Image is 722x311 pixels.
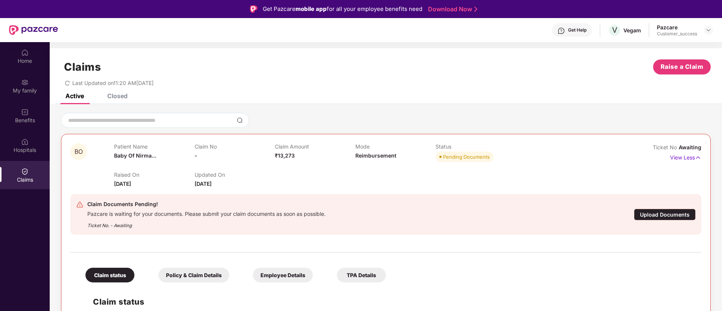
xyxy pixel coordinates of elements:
span: [DATE] [114,181,131,187]
img: Logo [250,5,257,13]
div: Pazcare is waiting for your documents. Please submit your claim documents as soon as possible. [87,209,326,217]
span: - [195,152,197,159]
img: svg+xml;base64,PHN2ZyBpZD0iSG9zcGl0YWxzIiB4bWxucz0iaHR0cDovL3d3dy53My5vcmcvMjAwMC9zdmciIHdpZHRoPS... [21,138,29,146]
span: Last Updated on 11:20 AM[DATE] [72,80,154,86]
strong: mobile app [296,5,327,12]
div: Employee Details [253,268,313,282]
div: Upload Documents [634,209,696,220]
div: Get Pazcare for all your employee benefits need [263,5,422,14]
div: Pending Documents [443,153,490,161]
h2: Claim status [93,296,694,308]
img: svg+xml;base64,PHN2ZyBpZD0iRHJvcGRvd24tMzJ4MzIiIHhtbG5zPSJodHRwOi8vd3d3LnczLm9yZy8yMDAwL3N2ZyIgd2... [705,27,711,33]
img: svg+xml;base64,PHN2ZyBpZD0iU2VhcmNoLTMyeDMyIiB4bWxucz0iaHR0cDovL3d3dy53My5vcmcvMjAwMC9zdmciIHdpZH... [237,117,243,123]
img: New Pazcare Logo [9,25,58,35]
span: redo [65,80,70,86]
span: Baby Of Nirma... [114,152,156,159]
button: Raise a Claim [653,59,711,74]
div: Ticket No. - Awaiting [87,217,326,229]
span: Raise a Claim [661,62,704,71]
span: BO [75,149,83,155]
img: Stroke [474,5,477,13]
div: TPA Details [337,268,386,282]
p: Claim No [195,143,275,150]
span: [DATE] [195,181,212,187]
div: Vegam [623,27,641,34]
span: V [612,26,617,35]
img: svg+xml;base64,PHN2ZyBpZD0iSG9tZSIgeG1sbnM9Imh0dHA6Ly93d3cudzMub3JnLzIwMDAvc3ZnIiB3aWR0aD0iMjAiIG... [21,49,29,56]
img: svg+xml;base64,PHN2ZyBpZD0iSGVscC0zMngzMiIgeG1sbnM9Imh0dHA6Ly93d3cudzMub3JnLzIwMDAvc3ZnIiB3aWR0aD... [557,27,565,35]
span: ₹13,273 [275,152,295,159]
a: Download Now [428,5,475,13]
p: Updated On [195,171,275,178]
span: Reimbursement [355,152,396,159]
img: svg+xml;base64,PHN2ZyB3aWR0aD0iMjAiIGhlaWdodD0iMjAiIHZpZXdCb3g9IjAgMCAyMCAyMCIgZmlsbD0ibm9uZSIgeG... [21,79,29,86]
img: svg+xml;base64,PHN2ZyB4bWxucz0iaHR0cDovL3d3dy53My5vcmcvMjAwMC9zdmciIHdpZHRoPSIyNCIgaGVpZ2h0PSIyNC... [76,201,84,208]
div: Customer_success [657,31,697,37]
p: Mode [355,143,436,150]
p: View Less [670,152,701,162]
p: Status [436,143,516,150]
div: Pazcare [657,24,697,31]
div: Get Help [568,27,586,33]
p: Claim Amount [275,143,355,150]
img: svg+xml;base64,PHN2ZyBpZD0iQ2xhaW0iIHhtbG5zPSJodHRwOi8vd3d3LnczLm9yZy8yMDAwL3N2ZyIgd2lkdGg9IjIwIi... [21,168,29,175]
span: Ticket No [653,144,679,150]
p: Patient Name [114,143,194,150]
img: svg+xml;base64,PHN2ZyBpZD0iQmVuZWZpdHMiIHhtbG5zPSJodHRwOi8vd3d3LnczLm9yZy8yMDAwL3N2ZyIgd2lkdGg9Ij... [21,108,29,116]
p: Raised On [114,171,194,178]
h1: Claims [64,61,101,73]
span: Awaiting [679,144,701,150]
img: svg+xml;base64,PHN2ZyB4bWxucz0iaHR0cDovL3d3dy53My5vcmcvMjAwMC9zdmciIHdpZHRoPSIxNyIgaGVpZ2h0PSIxNy... [695,153,701,162]
div: Active [65,92,84,100]
div: Claim Documents Pending! [87,200,326,209]
div: Closed [107,92,128,100]
div: Policy & Claim Details [158,268,229,282]
div: Claim status [85,268,134,282]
